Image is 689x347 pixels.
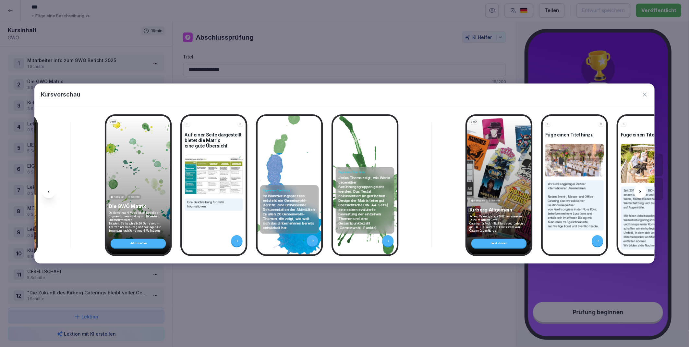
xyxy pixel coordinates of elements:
p: Die GWÖ Matrix [109,203,168,209]
h4: Füge einen Titel hinzu [621,132,680,138]
img: Bild und Text Vorschau [185,155,243,195]
p: Fällig am [114,195,125,199]
p: Kirberg Allgemein [469,207,529,213]
div: Jetzt starten [471,239,527,248]
p: Kursvorschau [41,90,80,99]
p: Kirberg Catering wurde 1982 fast aus einer Laune heraus mit Crew Catering für Rock’n’ Roll Bands ... [469,215,529,233]
p: Im Bilanzierungsprozess entsteht ein Gemeinwohl-Bericht: eine umfassende Dokumentation der Aktivi... [263,194,316,230]
h4: Auf einer Seite dargestellt bietet die Matrix eine gute Übersicht. [185,132,243,149]
img: Bild und Text Vorschau [545,144,604,177]
p: GWÖ [471,120,477,124]
h4: Füge einen Titel hinzu [339,171,392,174]
p: Fällig am [475,199,485,202]
h4: Füge einen Titel hinzu [545,132,604,138]
p: Seit 2014 sind wir BIO-zertifiziert. Wir setzen auf soziale und ethische Werte, flache Hierarchie... [623,188,677,248]
p: 3 Schritte [489,199,501,202]
p: Eine Beschreibung für mehr Informationen. [187,200,241,209]
p: Die Gemeinwohl-Matrix ist ein Modell der Organisationsentwicklung und Bewertung unternehmerischer... [109,211,168,233]
img: Bild und Text Vorschau [621,144,680,183]
h4: Füge einen Titel hinzu [263,189,316,192]
div: Jetzt starten [111,239,166,248]
p: 3 Schritte [128,195,140,199]
p: GWÖ [110,120,116,124]
p: Jedes Thema zeigt, wie Werte gegenüber Berührungsgruppen gelebt werden. Das Testat dokumentiert i... [339,176,392,230]
p: Wir sind langjähriger Partner internationaler Unternehmen. Neben Event-, Messe- und Office-Cateri... [548,182,601,229]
